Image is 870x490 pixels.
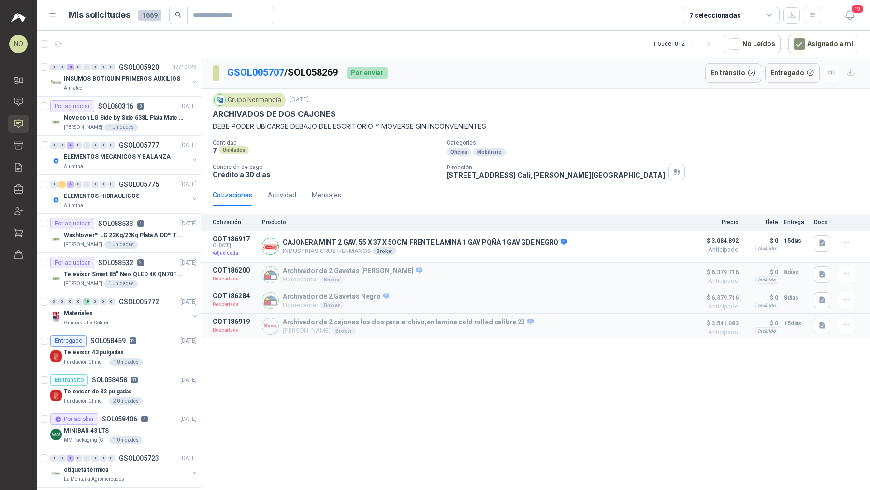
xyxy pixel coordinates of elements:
[37,331,201,370] a: EntregadoSOL05845912[DATE] Company LogoTelevisor 43 pulgadasFundación Clínica Shaio1 Unidades
[11,12,26,23] img: Logo peakr
[104,241,138,249] div: 1 Unidades
[109,397,143,405] div: 2 Unidades
[653,36,716,52] div: 1 - 50 de 1012
[104,280,138,288] div: 1 Unidades
[283,276,422,283] p: Homecenter
[690,247,739,252] span: Anticipado
[744,219,778,225] p: Flete
[64,319,108,327] p: Gimnasio La Colina
[50,100,94,112] div: Por adjudicar
[180,102,197,111] p: [DATE]
[788,35,858,53] button: Asignado a mi
[172,63,197,72] p: 07/10/25
[213,300,256,309] p: Descartada
[75,181,82,188] div: 0
[138,10,161,21] span: 1669
[213,274,256,284] p: Descartada
[784,235,808,247] p: 15 días
[724,35,781,53] button: No Leídos
[108,298,115,305] div: 0
[784,266,808,278] p: 8 días
[180,180,197,189] p: [DATE]
[98,220,133,227] p: SOL058533
[50,374,88,386] div: En tránsito
[64,465,108,475] p: etiqueta térmica
[180,141,197,150] p: [DATE]
[705,63,761,83] button: En tránsito
[473,148,506,156] div: Mobiliario
[119,142,159,149] p: GSOL005777
[262,238,278,254] img: Company Logo
[58,181,66,188] div: 1
[227,67,284,78] a: GSOL005707
[50,194,62,206] img: Company Logo
[312,190,341,200] div: Mensajes
[320,301,344,309] div: Broker
[9,35,28,53] div: NO
[83,298,90,305] div: 19
[137,103,144,110] p: 3
[75,64,82,70] div: 0
[108,455,115,462] div: 0
[690,329,739,335] span: Anticipado
[50,296,199,327] a: 0 0 0 0 19 0 0 0 GSOL005772[DATE] Company LogoMaterialesGimnasio La Colina
[67,181,74,188] div: 4
[98,103,133,110] p: SOL060316
[765,63,820,83] button: Entregado
[180,219,197,228] p: [DATE]
[83,455,90,462] div: 0
[755,302,778,309] div: Incluido
[744,318,778,329] p: $ 0
[75,455,82,462] div: 0
[50,116,62,127] img: Company Logo
[64,387,132,396] p: Televisor de 32 pulgadas
[90,337,126,344] p: SOL058459
[50,468,62,479] img: Company Logo
[50,77,62,88] img: Company Logo
[262,318,278,334] img: Company Logo
[690,292,739,304] span: $ 6.379.716
[213,219,256,225] p: Cotización
[91,142,99,149] div: 0
[755,327,778,335] div: Incluido
[690,235,739,247] span: $ 3.084.892
[91,298,99,305] div: 0
[755,276,778,284] div: Incluido
[290,95,309,104] p: [DATE]
[64,358,107,366] p: Fundación Clínica Shaio
[332,327,355,335] div: Broker
[64,348,123,357] p: Televisor 43 pulgadas
[213,140,439,146] p: Cantidad
[213,266,256,274] p: COT186200
[851,4,864,14] span: 19
[447,164,665,171] p: Dirección
[37,409,201,448] a: Por aprobarSOL0584064[DATE] Company LogoMINIBAR 43 LTSMM Packaging [GEOGRAPHIC_DATA]1 Unidades
[64,202,83,210] p: Alumina
[141,416,148,422] p: 4
[64,476,124,483] p: La Montaña Agromercados
[91,455,99,462] div: 0
[119,181,159,188] p: GSOL005775
[109,358,143,366] div: 1 Unidades
[347,67,388,79] div: Por enviar
[119,64,159,70] p: GSOL005920
[213,318,256,325] p: COT186919
[755,245,778,252] div: Incluido
[50,155,62,167] img: Company Logo
[137,259,144,266] p: 2
[69,8,130,22] h1: Mis solicitudes
[64,426,109,435] p: MINIBAR 43 LTS
[180,258,197,267] p: [DATE]
[108,142,115,149] div: 0
[447,140,866,146] p: Categorías
[83,181,90,188] div: 0
[92,377,127,383] p: SOL058458
[283,318,534,327] p: Archivador de 2 cajones los dos para archivo,en lamina cold rolled calibre 23
[50,455,58,462] div: 0
[447,171,665,179] p: [STREET_ADDRESS] Cali , [PERSON_NAME][GEOGRAPHIC_DATA]
[213,93,286,107] div: Grupo Normandía
[219,146,249,154] div: Unidades
[50,429,62,440] img: Company Logo
[50,218,94,229] div: Por adjudicar
[98,259,133,266] p: SOL058532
